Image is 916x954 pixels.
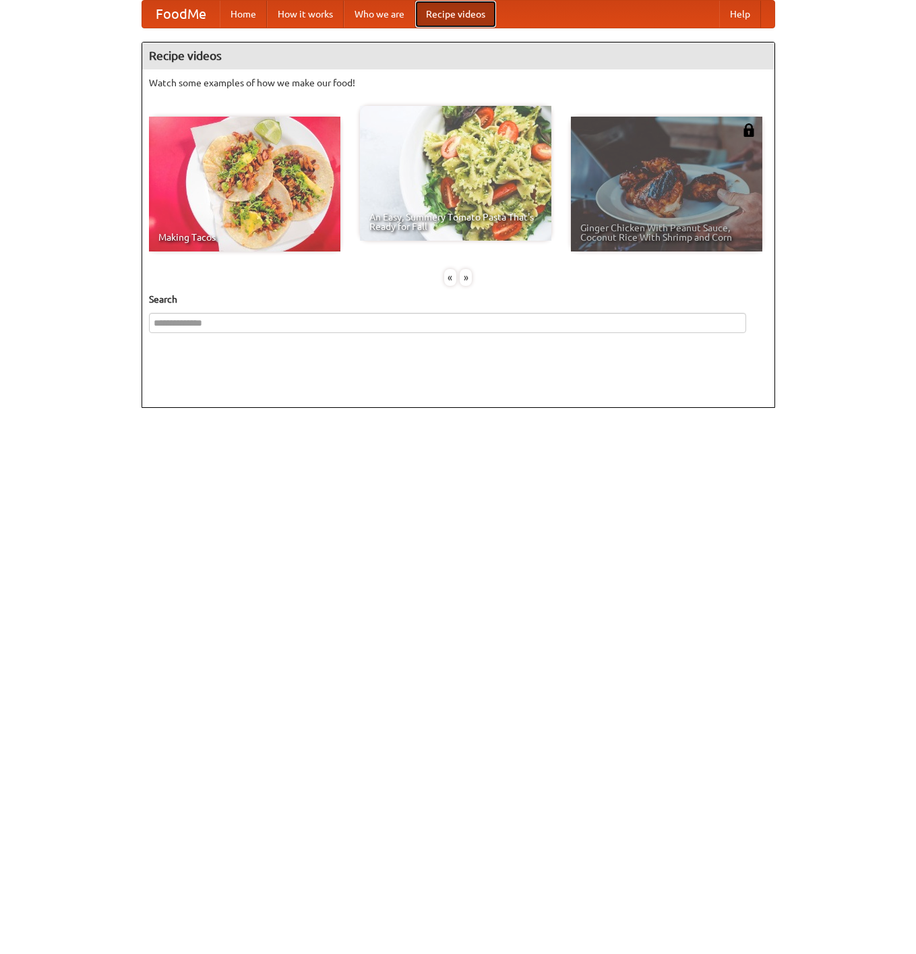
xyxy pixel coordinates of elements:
a: Who we are [344,1,415,28]
div: » [460,269,472,286]
a: An Easy, Summery Tomato Pasta That's Ready for Fall [360,106,551,241]
a: How it works [267,1,344,28]
h5: Search [149,293,768,306]
a: Home [220,1,267,28]
a: Help [719,1,761,28]
div: « [444,269,456,286]
span: Making Tacos [158,233,331,242]
a: FoodMe [142,1,220,28]
img: 483408.png [742,123,756,137]
span: An Easy, Summery Tomato Pasta That's Ready for Fall [369,212,542,231]
p: Watch some examples of how we make our food! [149,76,768,90]
a: Making Tacos [149,117,340,251]
a: Recipe videos [415,1,496,28]
h4: Recipe videos [142,42,774,69]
